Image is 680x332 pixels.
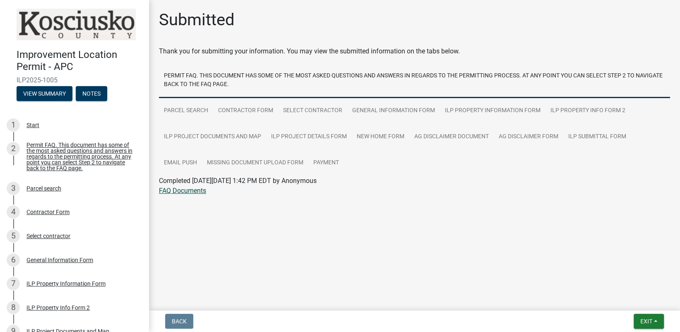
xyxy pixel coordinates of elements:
img: Kosciusko County, Indiana [17,9,136,40]
button: Back [165,314,193,329]
a: Select contractor [278,98,347,124]
h4: Improvement Location Permit - APC [17,49,142,73]
a: ILP Property Info Form 2 [545,98,630,124]
button: View Summary [17,86,72,101]
a: FAQ Documents [159,187,206,195]
a: ILP Submittal Form [563,124,631,150]
a: Payment [308,150,344,176]
a: Contractor Form [213,98,278,124]
span: Completed [DATE][DATE] 1:42 PM EDT by Anonymous [159,177,317,185]
div: 7 [7,277,20,290]
div: Permit FAQ. This document has some of the most asked questions and answers in regards to the perm... [26,142,136,171]
a: Missing Document Upload Form [202,150,308,176]
div: ILP Property Info Form 2 [26,305,90,310]
div: 1 [7,118,20,132]
div: 5 [7,229,20,243]
div: Parcel search [26,185,61,191]
span: Back [172,318,187,325]
wm-modal-confirm: Notes [76,91,107,97]
div: 6 [7,253,20,267]
div: 3 [7,182,20,195]
div: Thank you for submitting your information. You may view the submitted information on the tabs below. [159,46,670,56]
a: Ag Disclaimer Form [494,124,563,150]
span: Exit [640,318,652,325]
div: ILP Property Information Form [26,281,106,286]
div: General Information Form [26,257,93,263]
a: Parcel search [159,98,213,124]
button: Notes [76,86,107,101]
a: Email Push [159,150,202,176]
h1: Submitted [159,10,235,30]
div: 2 [7,142,20,155]
div: Contractor Form [26,209,70,215]
div: Start [26,122,39,128]
div: Select contractor [26,233,70,239]
a: Permit FAQ. This document has some of the most asked questions and answers in regards to the perm... [159,63,670,98]
a: ILP Property Information Form [440,98,545,124]
span: ILP2025-1005 [17,76,132,84]
a: ILP Project Documents and Map [159,124,266,150]
a: ILP Project Details Form [266,124,352,150]
a: Ag Disclaimer Document [409,124,494,150]
div: 4 [7,205,20,219]
div: 8 [7,301,20,314]
button: Exit [634,314,664,329]
a: General Information Form [347,98,440,124]
wm-modal-confirm: Summary [17,91,72,97]
a: New Home Form [352,124,409,150]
